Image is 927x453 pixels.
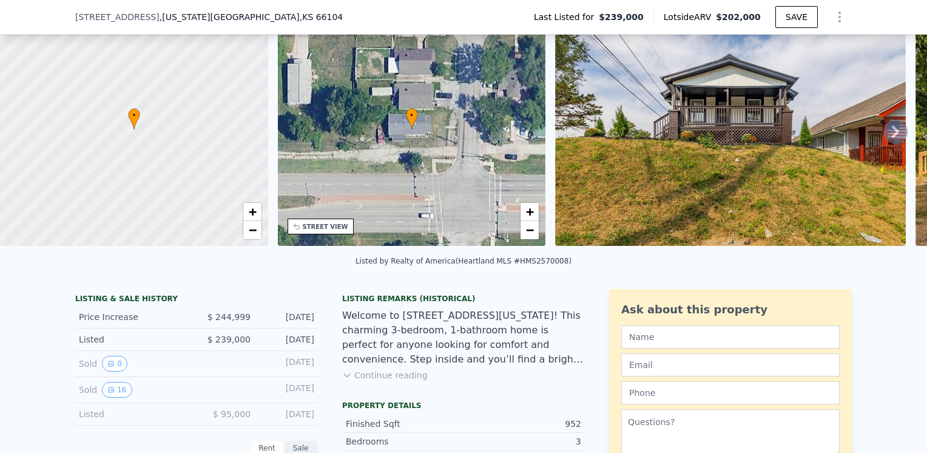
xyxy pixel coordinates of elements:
[260,333,314,346] div: [DATE]
[534,11,599,23] span: Last Listed for
[79,382,187,398] div: Sold
[128,110,140,121] span: •
[621,301,840,318] div: Ask about this property
[243,221,261,239] a: Zoom out
[213,409,251,419] span: $ 95,000
[260,408,314,420] div: [DATE]
[75,11,160,23] span: [STREET_ADDRESS]
[243,203,261,221] a: Zoom in
[300,12,343,22] span: , KS 66104
[406,108,418,129] div: •
[160,11,343,23] span: , [US_STATE][GEOGRAPHIC_DATA]
[342,308,585,367] div: Welcome to [STREET_ADDRESS][US_STATE]! This charming 3-bedroom, 1-bathroom home is perfect for an...
[342,401,585,410] div: Property details
[621,381,840,404] input: Phone
[599,11,644,23] span: $239,000
[716,12,761,22] span: $202,000
[555,13,905,246] img: Sale: 167683477 Parcel: 19338137
[346,435,463,448] div: Bedrooms
[79,408,187,420] div: Listed
[521,203,539,221] a: Zoom in
[102,382,132,398] button: View historical data
[248,204,256,219] span: +
[463,435,581,448] div: 3
[828,5,852,29] button: Show Options
[664,11,716,23] span: Lotside ARV
[303,222,348,231] div: STREET VIEW
[775,6,818,28] button: SAVE
[79,333,187,346] div: Listed
[260,356,314,372] div: [DATE]
[128,108,140,129] div: •
[356,257,571,265] div: Listed by Realty of America (Heartland MLS #HMS2570008)
[406,110,418,121] span: •
[260,311,314,323] div: [DATE]
[207,335,251,344] span: $ 239,000
[346,418,463,430] div: Finished Sqft
[248,222,256,237] span: −
[207,312,251,322] span: $ 244,999
[463,418,581,430] div: 952
[621,353,840,376] input: Email
[526,222,534,237] span: −
[526,204,534,219] span: +
[342,369,428,381] button: Continue reading
[75,294,318,306] div: LISTING & SALE HISTORY
[79,356,187,372] div: Sold
[521,221,539,239] a: Zoom out
[621,325,840,349] input: Name
[102,356,127,372] button: View historical data
[260,382,314,398] div: [DATE]
[79,311,187,323] div: Price Increase
[342,294,585,304] div: Listing Remarks (Historical)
